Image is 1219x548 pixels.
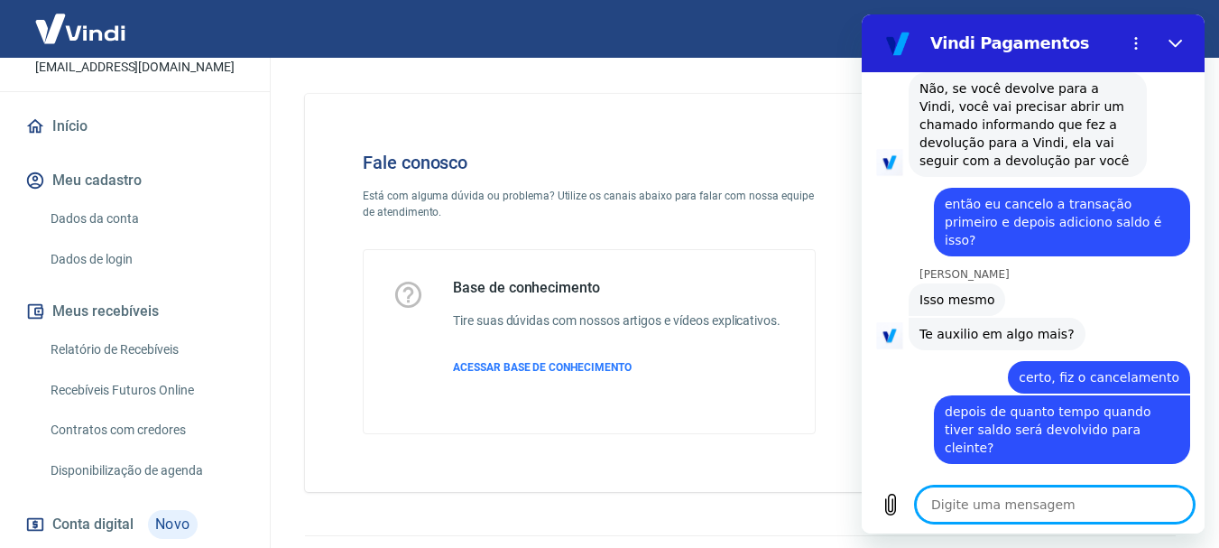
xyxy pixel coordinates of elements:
h4: Fale conosco [363,152,816,173]
a: Conta digitalNovo [22,503,248,546]
h6: Tire suas dúvidas com nossos artigos e vídeos explicativos. [453,311,780,330]
a: Dados da conta [43,200,248,237]
a: Disponibilização de agenda [43,452,248,489]
a: Recebíveis Futuros Online [43,372,248,409]
button: Meus recebíveis [22,292,248,331]
a: Contratos com credores [43,412,248,449]
p: [EMAIL_ADDRESS][DOMAIN_NAME] [35,58,235,77]
span: Novo [148,510,198,539]
a: Dados de login [43,241,248,278]
iframe: Janela de mensagens [862,14,1205,534]
button: Sair [1132,13,1197,46]
img: Vindi [22,1,139,56]
img: Fale conosco [859,123,1133,364]
span: ACESSAR BASE DE CONHECIMENTO [453,361,632,374]
a: Relatório de Recebíveis [43,331,248,368]
a: Início [22,107,248,146]
span: Conta digital [52,512,134,537]
p: Está com alguma dúvida ou problema? Utilize os canais abaixo para falar com nossa equipe de atend... [363,188,816,220]
h5: Base de conhecimento [453,279,780,297]
a: ACESSAR BASE DE CONHECIMENTO [453,359,780,376]
button: Meu cadastro [22,161,248,200]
